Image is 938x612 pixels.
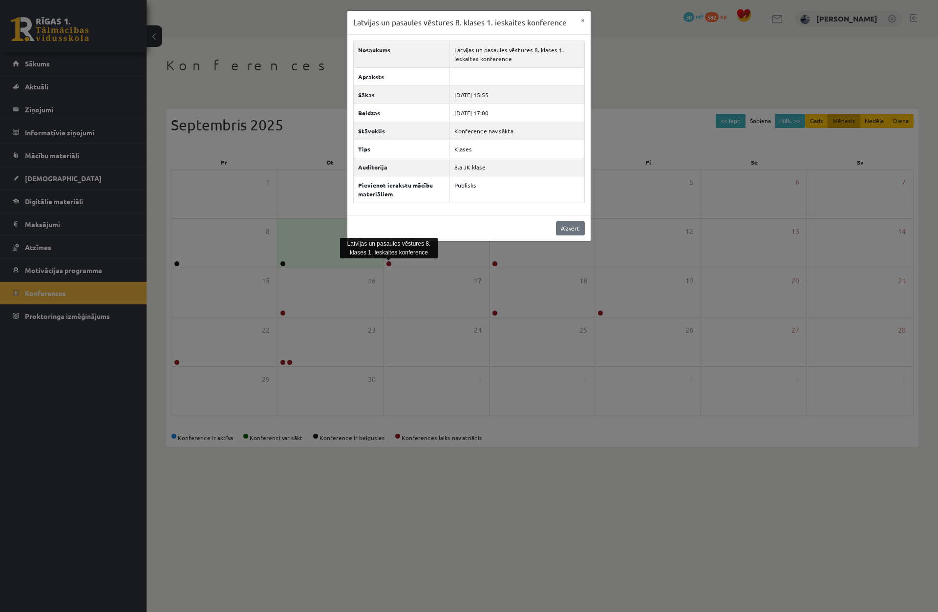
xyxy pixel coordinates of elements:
[353,17,567,28] h3: Latvijas un pasaules vēstures 8. klases 1. ieskaites konference
[449,85,584,104] td: [DATE] 15:55
[354,176,450,203] th: Pievienot ierakstu mācību materiāliem
[340,238,438,258] div: Latvijas un pasaules vēstures 8. klases 1. ieskaites konference
[575,11,591,29] button: ×
[449,104,584,122] td: [DATE] 17:00
[354,85,450,104] th: Sākas
[449,122,584,140] td: Konference nav sākta
[449,158,584,176] td: 8.a JK klase
[354,67,450,85] th: Apraksts
[449,41,584,67] td: Latvijas un pasaules vēstures 8. klases 1. ieskaites konference
[354,104,450,122] th: Beidzas
[449,176,584,203] td: Publisks
[354,41,450,67] th: Nosaukums
[556,221,585,235] a: Aizvērt
[354,122,450,140] th: Stāvoklis
[449,140,584,158] td: Klases
[354,158,450,176] th: Auditorija
[354,140,450,158] th: Tips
